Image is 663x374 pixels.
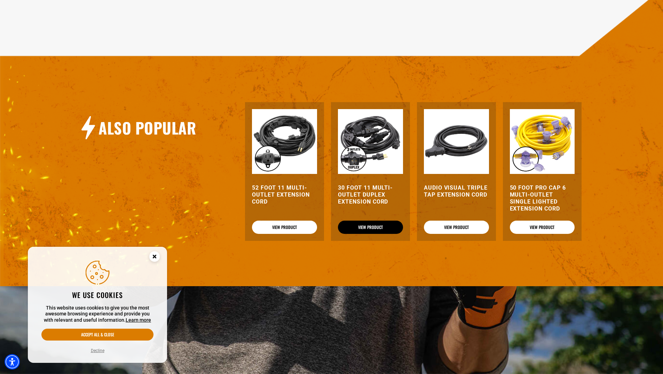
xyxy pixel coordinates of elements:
[41,329,153,341] button: Accept all & close
[424,109,489,174] img: black
[338,184,403,205] a: 30 Foot 11 Multi-Outlet Duplex Extension Cord
[510,184,575,212] a: 50 Foot Pro Cap 6 Multi-Outlet Single Lighted Extension Cord
[338,109,403,174] img: black
[252,184,317,205] a: 52 Foot 11 Multi-Outlet Extension Cord
[424,221,489,234] a: View Product
[424,184,489,198] a: Audio Visual Triple Tap Extension Cord
[28,247,167,363] aside: Cookie Consent
[5,354,20,369] div: Accessibility Menu
[89,347,106,354] button: Decline
[510,221,575,234] a: View Product
[41,290,153,299] h2: We use cookies
[252,109,317,174] img: black
[98,118,196,138] h2: Also Popular
[338,221,403,234] a: View Product
[510,109,575,174] img: yellow
[142,247,167,268] button: Close this option
[126,317,151,323] a: This website uses cookies to give you the most awesome browsing experience and provide you with r...
[41,305,153,323] p: This website uses cookies to give you the most awesome browsing experience and provide you with r...
[252,221,317,234] a: View Product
